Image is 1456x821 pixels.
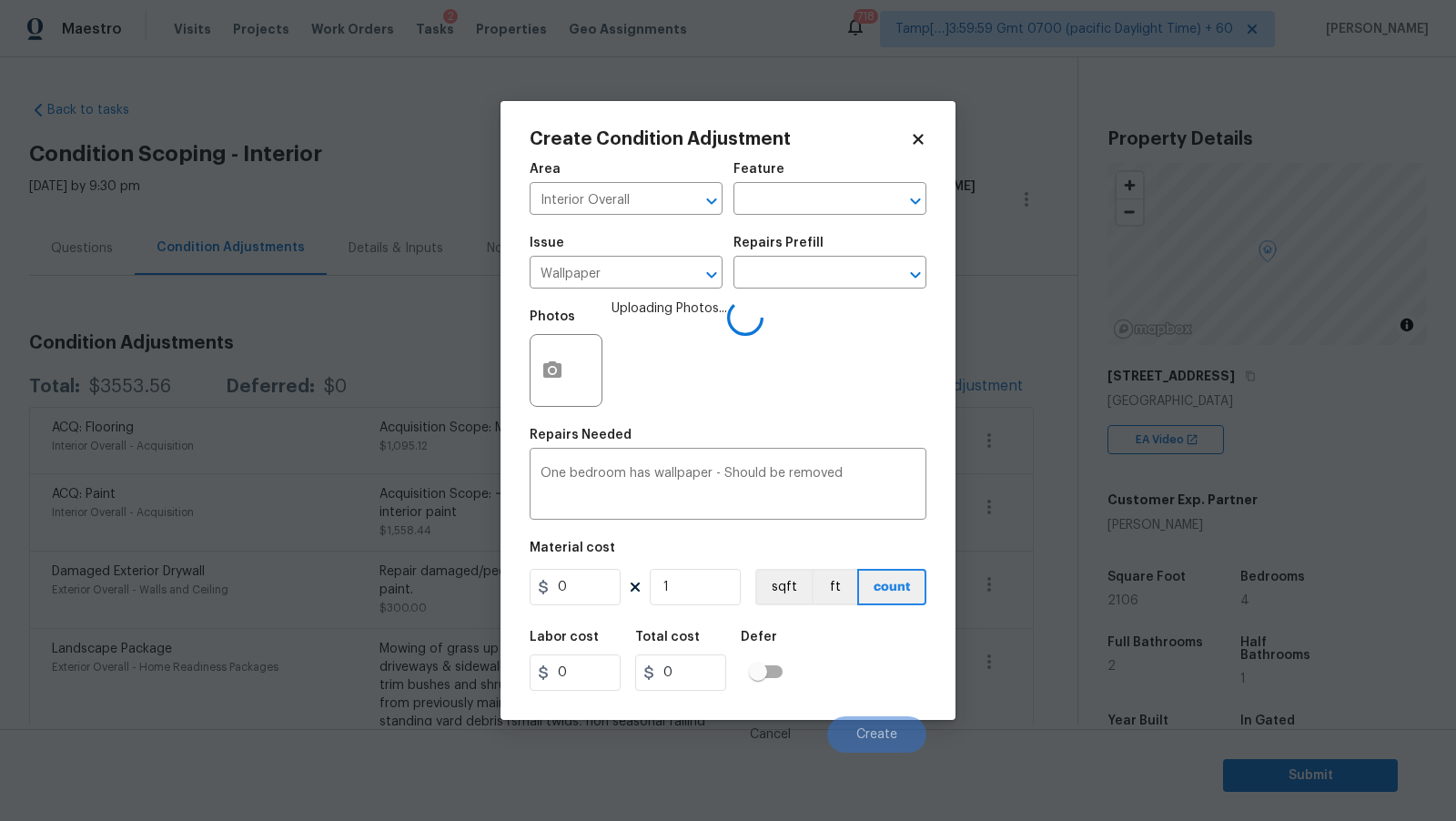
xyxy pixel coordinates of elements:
button: ft [812,569,857,605]
span: Create [856,728,897,742]
h5: Total cost [635,631,700,644]
h5: Issue [530,237,564,249]
h5: Repairs Prefill [733,237,824,249]
h5: Labor cost [530,631,599,644]
button: count [857,569,926,605]
button: Open [903,188,928,214]
button: Cancel [721,716,820,753]
h5: Area [530,163,561,176]
h5: Defer [741,631,777,644]
h5: Feature [733,163,784,176]
button: sqft [755,569,812,605]
button: Create [827,716,926,753]
span: Cancel [750,728,791,742]
h2: Create Condition Adjustment [530,130,910,148]
button: Open [699,188,724,214]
